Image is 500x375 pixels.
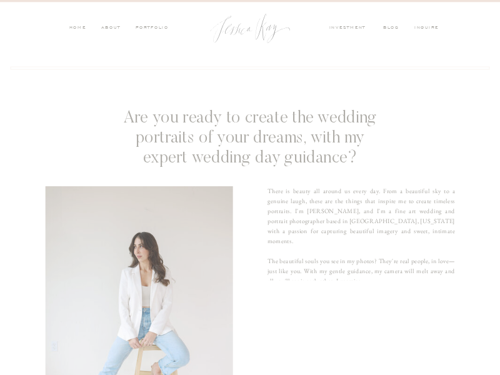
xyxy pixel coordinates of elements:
a: PORTFOLIO [134,24,169,32]
a: investment [329,24,370,32]
a: blog [383,24,405,32]
a: ABOUT [99,24,121,32]
a: HOME [69,24,86,32]
a: inquire [414,24,442,32]
h3: There is beauty all around us every day. From a beautiful sky to a genuine laugh, these are the t... [267,186,455,281]
h3: Are you ready to create the wedding portraits of your dreams, with my expert wedding day guidance? [116,109,384,169]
